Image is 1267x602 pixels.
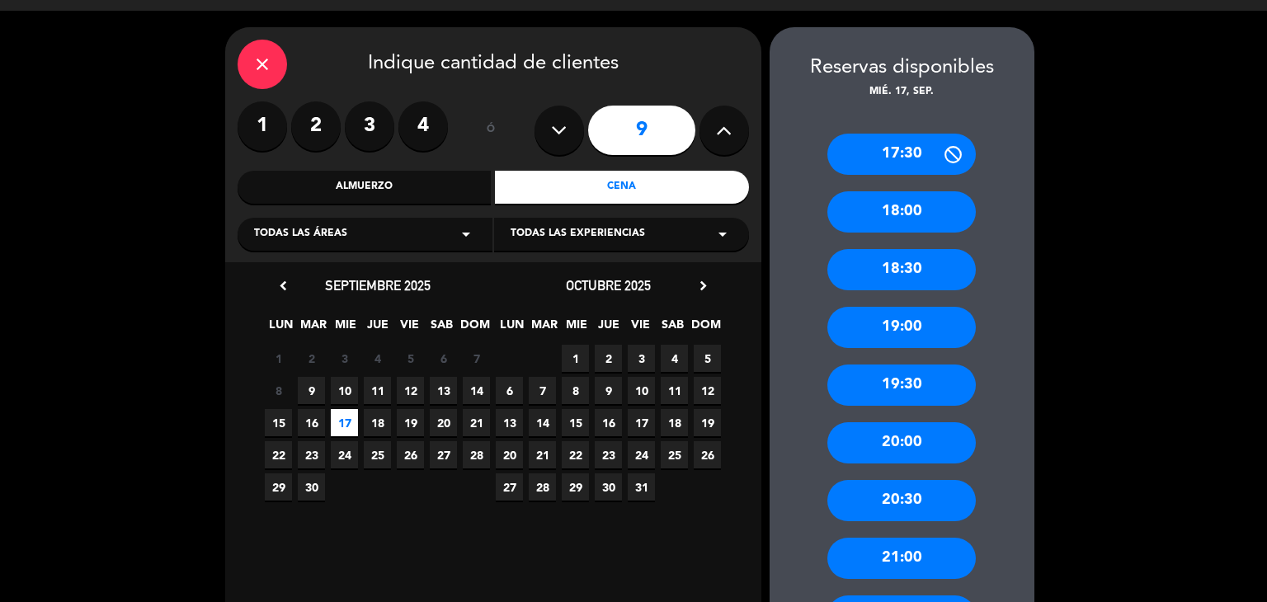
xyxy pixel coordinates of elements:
span: 6 [430,345,457,372]
span: octubre 2025 [566,277,651,294]
span: 24 [331,441,358,468]
span: 1 [562,345,589,372]
div: 18:00 [827,191,976,233]
label: 3 [345,101,394,151]
span: 19 [397,409,424,436]
span: JUE [595,315,622,342]
span: 23 [298,441,325,468]
span: 25 [364,441,391,468]
span: MIE [563,315,590,342]
span: 29 [562,473,589,501]
span: 21 [529,441,556,468]
label: 2 [291,101,341,151]
div: 19:00 [827,307,976,348]
span: 11 [661,377,688,404]
span: 6 [496,377,523,404]
span: 19 [694,409,721,436]
span: 13 [430,377,457,404]
span: 10 [628,377,655,404]
span: MIE [332,315,359,342]
span: 1 [265,345,292,372]
span: 2 [595,345,622,372]
span: 25 [661,441,688,468]
span: 3 [628,345,655,372]
span: 24 [628,441,655,468]
span: 12 [694,377,721,404]
span: 23 [595,441,622,468]
span: 13 [496,409,523,436]
div: ó [464,101,518,159]
label: 4 [398,101,448,151]
div: 18:30 [827,249,976,290]
span: 18 [364,409,391,436]
span: VIE [396,315,423,342]
span: 4 [364,345,391,372]
label: 1 [238,101,287,151]
span: septiembre 2025 [325,277,431,294]
div: mié. 17, sep. [770,84,1034,101]
span: LUN [267,315,294,342]
span: 26 [694,441,721,468]
span: 17 [331,409,358,436]
span: 5 [397,345,424,372]
span: 9 [595,377,622,404]
span: 15 [562,409,589,436]
div: 21:00 [827,538,976,579]
span: 28 [463,441,490,468]
i: chevron_left [275,277,292,294]
span: JUE [364,315,391,342]
span: DOM [691,315,718,342]
span: 31 [628,473,655,501]
span: 29 [265,473,292,501]
i: chevron_right [695,277,712,294]
div: Indique cantidad de clientes [238,40,749,89]
span: 20 [430,409,457,436]
span: 9 [298,377,325,404]
span: 7 [463,345,490,372]
span: VIE [627,315,654,342]
span: Todas las experiencias [511,226,645,242]
span: 20 [496,441,523,468]
span: 10 [331,377,358,404]
span: 8 [562,377,589,404]
span: 28 [529,473,556,501]
i: arrow_drop_down [456,224,476,244]
div: 20:00 [827,422,976,463]
span: DOM [460,315,487,342]
span: 5 [694,345,721,372]
span: 8 [265,377,292,404]
i: arrow_drop_down [713,224,732,244]
span: 22 [265,441,292,468]
span: 18 [661,409,688,436]
div: Reservas disponibles [770,52,1034,84]
span: SAB [428,315,455,342]
span: 14 [463,377,490,404]
div: Almuerzo [238,171,492,204]
span: 3 [331,345,358,372]
span: 21 [463,409,490,436]
span: LUN [498,315,525,342]
span: 26 [397,441,424,468]
div: Cena [495,171,749,204]
span: 12 [397,377,424,404]
span: MAR [299,315,327,342]
i: close [252,54,272,74]
span: 17 [628,409,655,436]
span: 16 [595,409,622,436]
span: 14 [529,409,556,436]
span: 16 [298,409,325,436]
span: 4 [661,345,688,372]
span: 22 [562,441,589,468]
span: MAR [530,315,558,342]
span: 27 [496,473,523,501]
div: 20:30 [827,480,976,521]
span: 15 [265,409,292,436]
span: 30 [595,473,622,501]
span: 27 [430,441,457,468]
span: 30 [298,473,325,501]
div: 17:30 [827,134,976,175]
span: SAB [659,315,686,342]
span: 11 [364,377,391,404]
span: 7 [529,377,556,404]
span: 2 [298,345,325,372]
